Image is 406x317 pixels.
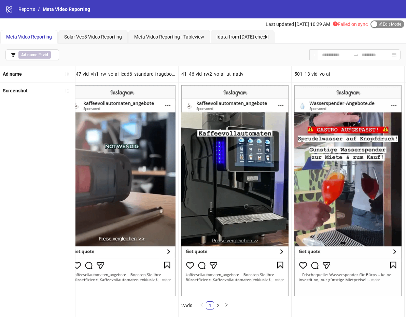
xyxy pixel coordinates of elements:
span: Meta Video Reporting - Tableview [134,34,204,40]
a: Reports [17,5,37,13]
div: 501_13-vid_vo-ai [292,66,404,82]
li: 1 [206,301,214,310]
span: 2 Ads [181,303,192,308]
div: 41_46-vid_rw2_vo-ai_ut_nativ [179,66,291,82]
div: 41_47-vid_vh1_rw_vo-ai_lead6_standard-fragebogen [66,66,178,82]
span: exclamation-circle [333,21,338,26]
span: Meta Video Reporting [43,6,90,12]
div: - [309,49,318,60]
span: swap-right [353,52,359,58]
b: Ad name [3,71,22,77]
a: 1 [206,302,214,309]
li: / [38,5,40,13]
span: Failed on sync [333,21,368,27]
span: left [200,303,204,307]
span: ∋ [18,51,51,59]
a: 2 [214,302,222,309]
span: sort-ascending [65,72,69,76]
img: Screenshot 6798101669175 [294,85,402,296]
span: Last updated [DATE] 10:29 AM [266,21,330,27]
span: right [224,303,228,307]
img: Screenshot 120232117321810498 [68,85,176,296]
button: right [222,301,230,310]
b: vid [43,52,48,57]
button: Ad name ∋ vid [5,49,59,60]
img: Screenshot 120228925539160498 [181,85,289,296]
span: to [353,52,359,58]
span: [data from [DATE] check] [216,34,269,40]
span: Meta Video Reporting [6,34,52,40]
li: Next Page [222,301,230,310]
li: Previous Page [198,301,206,310]
li: 2 [214,301,222,310]
span: sort-ascending [65,88,69,93]
b: Screenshot [3,88,28,93]
b: Ad name [21,52,37,57]
span: Solar Veo3 Video Reporting [64,34,122,40]
button: left [198,301,206,310]
span: filter [11,52,16,57]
